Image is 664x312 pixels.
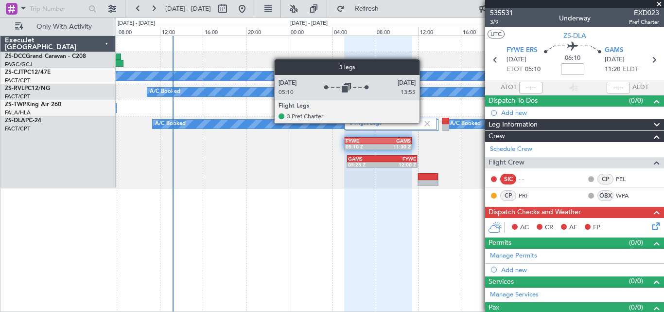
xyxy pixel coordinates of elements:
div: [DATE] - [DATE] [290,19,328,28]
div: GAMS [348,156,382,162]
a: ZS-RVLPC12/NG [5,86,50,92]
span: [DATE] [605,55,625,65]
div: A/C Booked [450,117,481,131]
span: (0/0) [629,95,643,106]
span: 11:20 [605,65,620,74]
img: gray-close.svg [423,119,432,128]
div: 11:30 Z [378,144,411,149]
a: ZS-DLAPC-24 [5,118,41,124]
div: 16:00 [461,27,504,36]
div: 12:00 [418,27,461,36]
div: 12:00 [160,27,203,36]
span: AC [520,223,529,233]
input: Trip Number [30,1,86,16]
div: - - [519,175,541,184]
a: FAGC/GCJ [5,61,32,68]
span: Flight Crew [489,157,524,168]
span: ATOT [501,83,517,92]
a: ZS-TWPKing Air 260 [5,102,61,108]
span: FP [593,223,600,233]
span: ALDT [632,83,648,92]
span: ZS-TWP [5,102,26,108]
div: 16:00 [203,27,245,36]
span: 3/9 [490,18,513,26]
a: Manage Services [490,290,539,300]
span: ZS-RVL [5,86,24,92]
a: Manage Permits [490,251,537,261]
div: A/C Booked [155,117,186,131]
span: (0/0) [629,276,643,286]
span: 05:10 [525,65,541,74]
a: WPA [616,191,638,200]
div: 08:00 [375,27,418,36]
div: 00:00 [289,27,332,36]
span: AF [569,223,577,233]
span: ETOT [507,65,523,74]
div: Add new [501,109,659,117]
a: ZS-DCCGrand Caravan - C208 [5,54,86,59]
span: Pref Charter [629,18,659,26]
span: [DATE] [507,55,526,65]
label: 3 Flight Legs [349,120,423,128]
a: PRF [519,191,541,200]
span: EXD023 [629,8,659,18]
div: [DATE] - [DATE] [118,19,155,28]
a: Schedule Crew [490,145,532,154]
a: FACT/CPT [5,77,30,84]
div: CP [597,174,613,184]
button: Only With Activity [11,19,105,35]
div: SIC [500,174,516,184]
div: 20:00 [246,27,289,36]
div: 12:00 Z [382,162,416,167]
div: Add new [501,266,659,274]
div: Underway [559,13,591,23]
span: ZS-DCC [5,54,26,59]
div: 05:25 Z [348,162,382,167]
span: GAMS [605,46,623,55]
div: OBX [597,190,613,201]
span: Services [489,276,514,288]
span: ZS-CJT [5,70,24,75]
input: --:-- [519,82,542,93]
button: Refresh [332,1,390,17]
div: FYWE [346,138,378,144]
span: ZS-DLA [5,118,25,124]
a: ZS-CJTPC12/47E [5,70,51,75]
span: Permits [489,238,511,249]
span: FYWE ERS [507,46,537,55]
div: FYWE [382,156,416,162]
span: Leg Information [489,119,538,130]
a: PEL [616,175,638,184]
a: FALA/HLA [5,109,31,116]
span: Only With Activity [25,23,103,30]
div: 05:10 Z [346,144,378,149]
span: 535531 [490,8,513,18]
span: (0/0) [629,238,643,248]
a: FACT/CPT [5,125,30,132]
span: CR [545,223,553,233]
span: [DATE] - [DATE] [165,4,211,13]
button: UTC [488,30,505,38]
span: Crew [489,131,505,142]
div: 04:00 [332,27,375,36]
span: Dispatch Checks and Weather [489,207,581,218]
div: 08:00 [117,27,159,36]
span: Dispatch To-Dos [489,95,538,107]
div: GAMS [378,138,411,144]
span: ELDT [623,65,638,74]
span: Refresh [347,5,387,12]
a: FACT/CPT [5,93,30,100]
div: CP [500,190,516,201]
span: 06:10 [565,54,580,63]
span: ZS-DLA [563,31,586,41]
div: A/C Booked [150,85,180,99]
